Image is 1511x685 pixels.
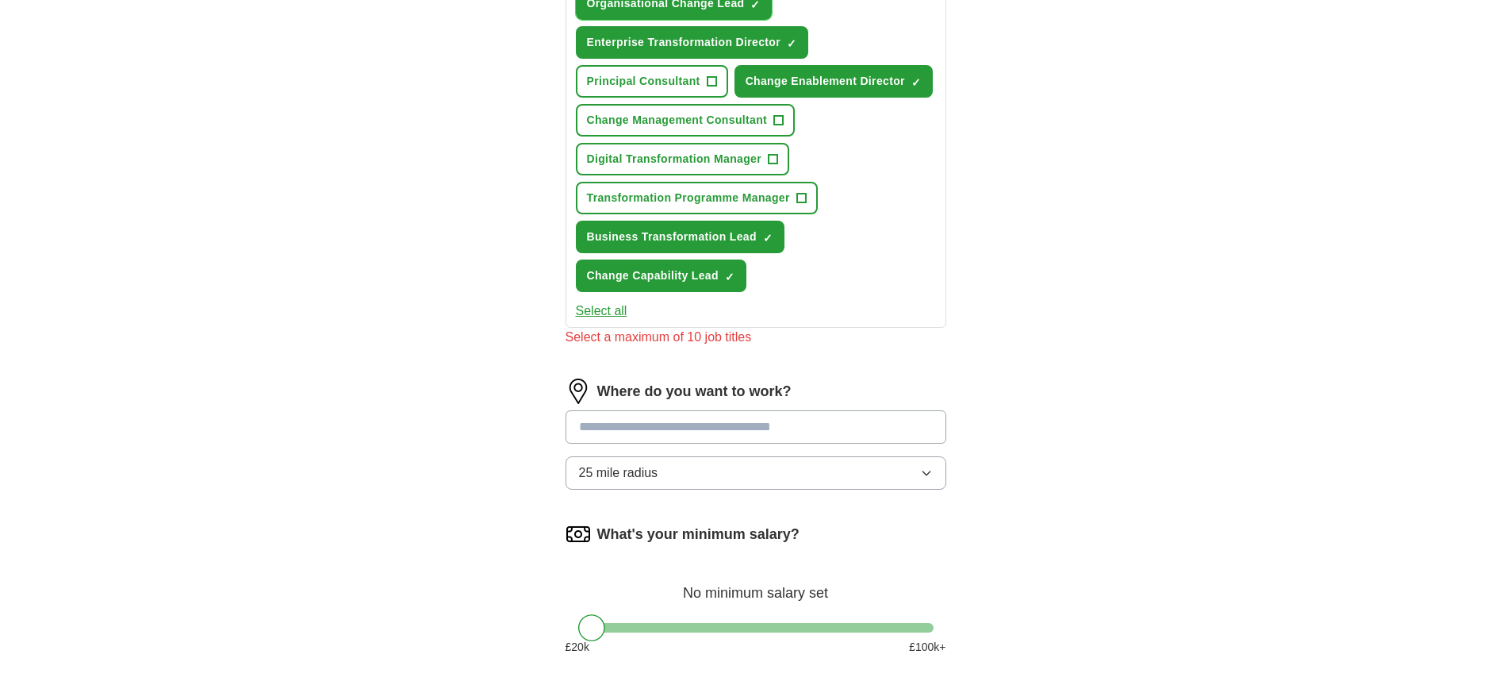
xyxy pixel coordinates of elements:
span: Change Management Consultant [587,112,768,129]
div: Select a maximum of 10 job titles [566,328,946,347]
span: Digital Transformation Manager [587,151,762,167]
button: Select all [576,302,627,321]
span: £ 20 k [566,639,589,656]
button: Digital Transformation Manager [576,143,790,175]
span: ✓ [787,37,796,50]
button: 25 mile radius [566,456,946,490]
span: ✓ [911,76,921,89]
span: Business Transformation Lead [587,229,757,245]
span: £ 100 k+ [909,639,945,656]
span: Transformation Programme Manager [587,190,790,206]
span: ✓ [725,271,734,283]
button: Change Management Consultant [576,104,796,137]
img: salary.png [566,521,591,547]
span: Change Capability Lead [587,267,719,284]
span: ✓ [763,232,773,244]
button: Principal Consultant [576,65,728,98]
button: Enterprise Transformation Director✓ [576,26,809,59]
button: Business Transformation Lead✓ [576,221,784,253]
span: Change Enablement Director [746,73,905,90]
label: What's your minimum salary? [597,524,800,545]
span: 25 mile radius [579,464,658,483]
button: Change Enablement Director✓ [734,65,933,98]
label: Where do you want to work? [597,381,792,402]
button: Change Capability Lead✓ [576,260,746,292]
div: No minimum salary set [566,566,946,604]
button: Transformation Programme Manager [576,182,818,214]
img: location.png [566,379,591,404]
span: Principal Consultant [587,73,700,90]
span: Enterprise Transformation Director [587,34,781,51]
